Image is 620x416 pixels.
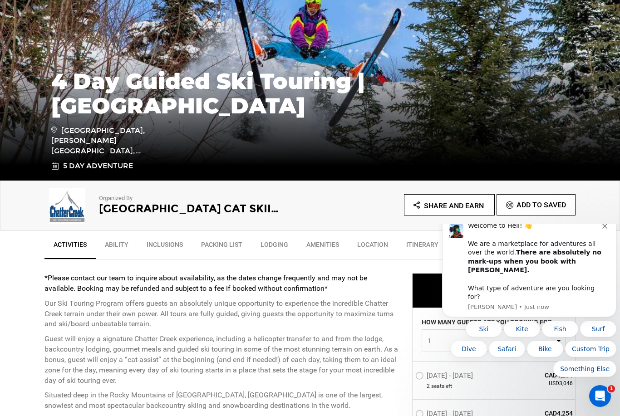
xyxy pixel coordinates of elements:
[415,371,475,382] label: [DATE] - [DATE]
[51,69,569,118] h1: 4 Day Guided Ski Touring | [GEOGRAPHIC_DATA]
[27,97,64,113] button: Quick reply: Ski
[89,117,125,133] button: Quick reply: Bike
[44,274,367,293] strong: *Please contact our team to inquire about availability, as the dates change frequently and may no...
[428,336,554,345] span: 1
[44,299,399,330] p: Our Ski Touring Program offers guests an absolutely unique opportunity to experience the incredib...
[127,117,178,133] button: Quick reply: Custom Trip
[251,235,297,258] a: Lodging
[517,201,566,209] span: Add To Saved
[99,194,285,203] p: Organized By
[589,385,611,407] iframe: Intercom live chat
[103,97,140,113] button: Quick reply: Fish
[142,97,178,113] button: Quick reply: Surf
[431,382,452,390] span: seat left
[30,79,164,87] p: Message from Carl, sent Just now
[438,224,620,411] iframe: Intercom notifications message
[65,97,102,113] button: Quick reply: Kite
[192,235,251,258] a: Packing List
[422,317,552,329] label: HOW MANY GUESTS ARE YOU BOOKING FOR
[297,235,348,258] a: Amenities
[50,117,87,133] button: Quick reply: Safari
[138,235,192,258] a: Inclusions
[44,334,399,386] p: Guest will enjoy a signature Chatter Creek experience, including a helicopter transfer to and fro...
[63,161,133,171] span: 5 Day Adventure
[44,188,90,224] img: img_e066dcb27759856593429b47649b99ca.jpg
[99,203,285,215] h2: [GEOGRAPHIC_DATA] Cat Skiing
[12,117,49,133] button: Quick reply: Dive
[348,235,397,258] a: Location
[397,235,448,258] a: Itinerary
[427,382,430,390] span: 2
[4,97,178,153] div: Quick reply options
[51,125,181,157] span: [GEOGRAPHIC_DATA], [PERSON_NAME][GEOGRAPHIC_DATA],...
[115,137,178,153] button: Quick reply: Something Else
[608,385,615,392] span: 1
[44,235,96,259] a: Activities
[96,235,138,258] a: Ability
[30,24,163,49] b: There are absolutely no mark-ups when you book with [PERSON_NAME].
[44,390,399,411] p: Situated deep in the Rocky Mountains of [GEOGRAPHIC_DATA], [GEOGRAPHIC_DATA] is one of the larges...
[424,201,484,210] span: Share and Earn
[422,329,566,352] button: 1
